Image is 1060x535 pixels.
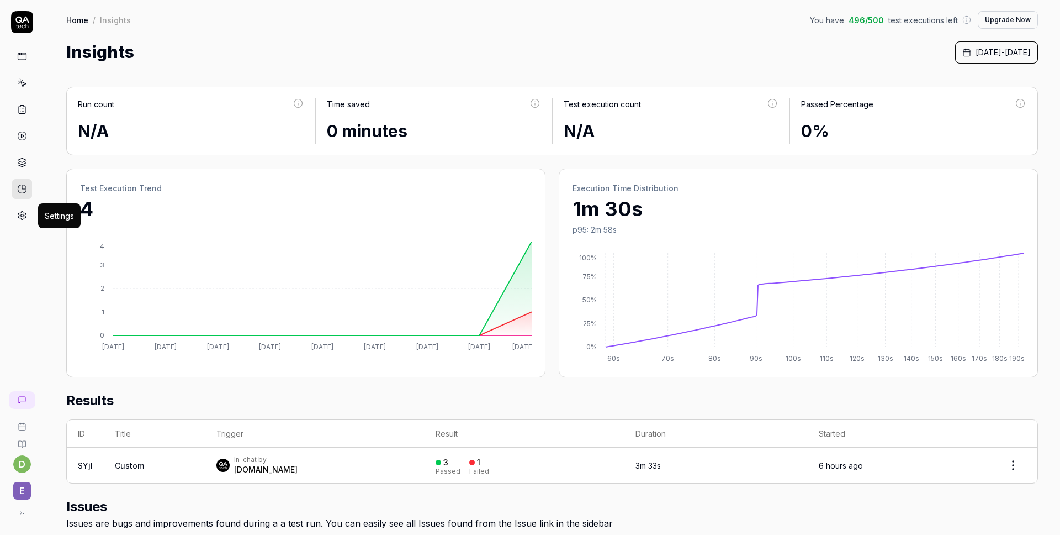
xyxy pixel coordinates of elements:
[67,420,104,448] th: ID
[100,284,104,292] tspan: 2
[327,98,370,110] div: Time saved
[13,482,31,500] span: E
[78,119,304,144] div: N/A
[234,455,298,464] div: In-chat by
[364,343,386,351] tspan: [DATE]
[582,296,597,304] tspan: 50%
[155,343,177,351] tspan: [DATE]
[469,468,489,475] div: Failed
[4,473,39,502] button: E
[582,272,597,281] tspan: 75%
[66,14,88,25] a: Home
[207,343,229,351] tspan: [DATE]
[928,354,943,363] tspan: 150s
[635,461,661,470] time: 3m 33s
[850,354,865,363] tspan: 120s
[100,261,104,269] tspan: 3
[104,420,205,448] th: Title
[216,459,230,472] img: 7ccf6c19-61ad-4a6c-8811-018b02a1b829.jpg
[978,11,1038,29] button: Upgrade Now
[955,41,1038,64] button: [DATE]-[DATE]
[80,182,532,194] h2: Test Execution Trend
[564,98,641,110] div: Test execution count
[624,420,808,448] th: Duration
[661,354,674,363] tspan: 70s
[327,119,542,144] div: 0 minutes
[579,254,597,262] tspan: 100%
[80,194,532,224] p: 4
[810,14,844,26] span: You have
[878,354,893,363] tspan: 130s
[801,119,1027,144] div: 0%
[443,458,448,468] div: 3
[115,461,144,470] span: Custom
[66,391,1038,419] h2: Results
[888,14,958,26] span: test executions left
[13,455,31,473] button: d
[564,119,778,144] div: N/A
[607,354,620,363] tspan: 60s
[311,343,333,351] tspan: [DATE]
[951,354,966,363] tspan: 160s
[586,343,597,351] tspan: 0%
[425,420,624,448] th: Result
[583,319,597,328] tspan: 25%
[45,210,74,222] div: Settings
[4,413,39,431] a: Book a call with us
[904,354,919,363] tspan: 140s
[750,354,762,363] tspan: 90s
[102,308,104,316] tspan: 1
[9,391,35,409] a: New conversation
[93,14,96,25] div: /
[573,182,1024,194] h2: Execution Time Distribution
[4,431,39,449] a: Documentation
[708,354,721,363] tspan: 80s
[468,343,490,351] tspan: [DATE]
[512,343,534,351] tspan: [DATE]
[573,224,1024,235] p: p95: 2m 58s
[100,242,104,250] tspan: 4
[992,354,1008,363] tspan: 180s
[78,98,114,110] div: Run count
[819,461,863,470] time: 6 hours ago
[573,194,1024,224] p: 1m 30s
[234,464,298,475] div: [DOMAIN_NAME]
[66,40,134,65] h1: Insights
[102,343,124,351] tspan: [DATE]
[66,497,1038,517] h2: Issues
[100,331,104,339] tspan: 0
[66,517,1038,530] div: Issues are bugs and improvements found during a a test run. You can easily see all Issues found f...
[976,46,1031,58] span: [DATE] - [DATE]
[801,98,873,110] div: Passed Percentage
[786,354,801,363] tspan: 100s
[820,354,834,363] tspan: 110s
[205,420,425,448] th: Trigger
[259,343,281,351] tspan: [DATE]
[416,343,438,351] tspan: [DATE]
[849,14,884,26] span: 496 / 500
[477,458,480,468] div: 1
[972,354,987,363] tspan: 170s
[78,461,93,470] a: SYjI
[100,14,131,25] div: Insights
[1009,354,1025,363] tspan: 190s
[436,468,460,475] div: Passed
[808,420,989,448] th: Started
